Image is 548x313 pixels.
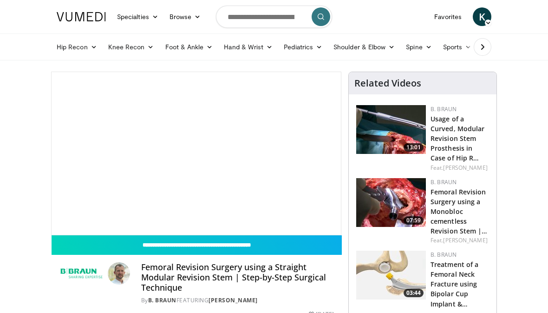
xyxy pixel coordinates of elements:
[429,7,467,26] a: Favorites
[443,236,487,244] a: [PERSON_NAME]
[356,105,426,154] img: 3f0fddff-fdec-4e4b-bfed-b21d85259955.150x105_q85_crop-smart_upscale.jpg
[57,12,106,21] img: VuMedi Logo
[148,296,176,304] a: B. Braun
[431,251,457,259] a: B. Braun
[160,38,219,56] a: Foot & Ankle
[111,7,164,26] a: Specialties
[404,289,424,297] span: 03:44
[431,187,488,235] a: Femoral Revision Surgery using a Monobloc cementless Revision Stem |…
[108,262,130,285] img: Avatar
[103,38,160,56] a: Knee Recon
[51,38,103,56] a: Hip Recon
[328,38,400,56] a: Shoulder & Elbow
[356,251,426,300] a: 03:44
[218,38,278,56] a: Hand & Wrist
[437,38,477,56] a: Sports
[431,105,457,113] a: B. Braun
[278,38,328,56] a: Pediatrics
[443,164,487,172] a: [PERSON_NAME]
[59,262,104,285] img: B. Braun
[356,251,426,300] img: dd541074-bb98-4b7d-853b-83c717806bb5.jpg.150x105_q85_crop-smart_upscale.jpg
[209,296,258,304] a: [PERSON_NAME]
[52,72,341,235] video-js: Video Player
[164,7,207,26] a: Browse
[431,178,457,186] a: B. Braun
[473,7,491,26] a: K
[404,143,424,152] span: 13:01
[431,236,489,245] div: Feat.
[354,78,421,89] h4: Related Videos
[431,260,478,308] a: Treatment of a Femoral Neck Fracture using Bipolar Cup Implant &…
[141,262,334,293] h4: Femoral Revision Surgery using a Straight Modular Revision Stem | Step-by-Step Surgical Technique
[216,6,332,28] input: Search topics, interventions
[400,38,437,56] a: Spine
[404,216,424,225] span: 07:59
[356,178,426,227] a: 07:59
[431,164,489,172] div: Feat.
[356,178,426,227] img: 97950487-ad54-47b6-9334-a8a64355b513.150x105_q85_crop-smart_upscale.jpg
[141,296,334,305] div: By FEATURING
[431,114,485,162] a: Usage of a Curved, Modular Revision Stem Prosthesis in Case of Hip R…
[356,105,426,154] a: 13:01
